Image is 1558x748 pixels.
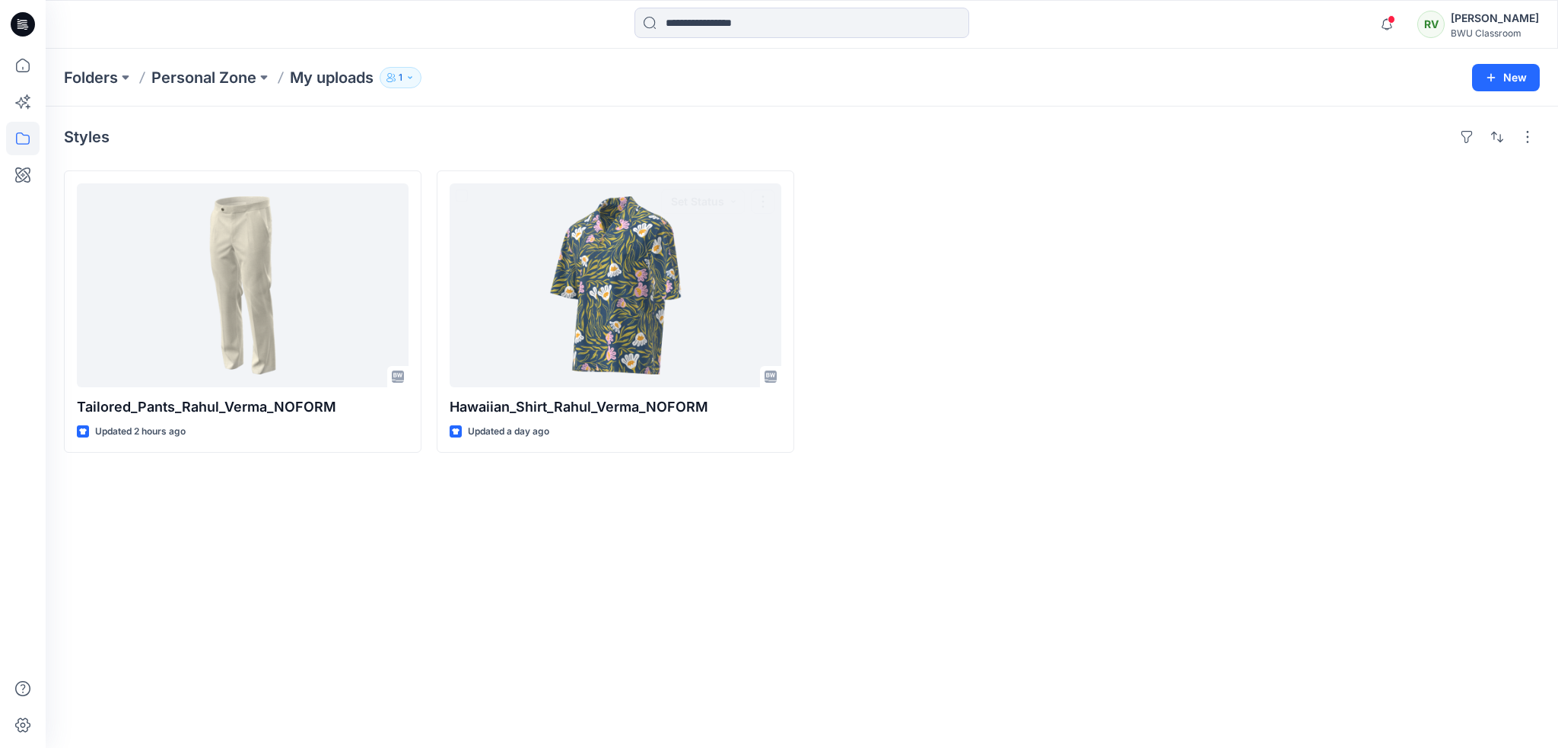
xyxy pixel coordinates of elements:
a: Hawaiian_Shirt_Rahul_Verma_NOFORM [450,183,781,387]
div: RV [1417,11,1445,38]
p: Updated 2 hours ago [95,424,186,440]
p: My uploads [290,67,374,88]
a: Tailored_Pants_Rahul_Verma_NOFORM [77,183,409,387]
p: Updated a day ago [468,424,549,440]
a: Personal Zone [151,67,256,88]
div: [PERSON_NAME] [1451,9,1539,27]
div: BWU Classroom [1451,27,1539,39]
p: Hawaiian_Shirt_Rahul_Verma_NOFORM [450,396,781,418]
a: Folders [64,67,118,88]
p: Tailored_Pants_Rahul_Verma_NOFORM [77,396,409,418]
h4: Styles [64,128,110,146]
p: 1 [399,69,402,86]
button: New [1472,64,1540,91]
button: 1 [380,67,421,88]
